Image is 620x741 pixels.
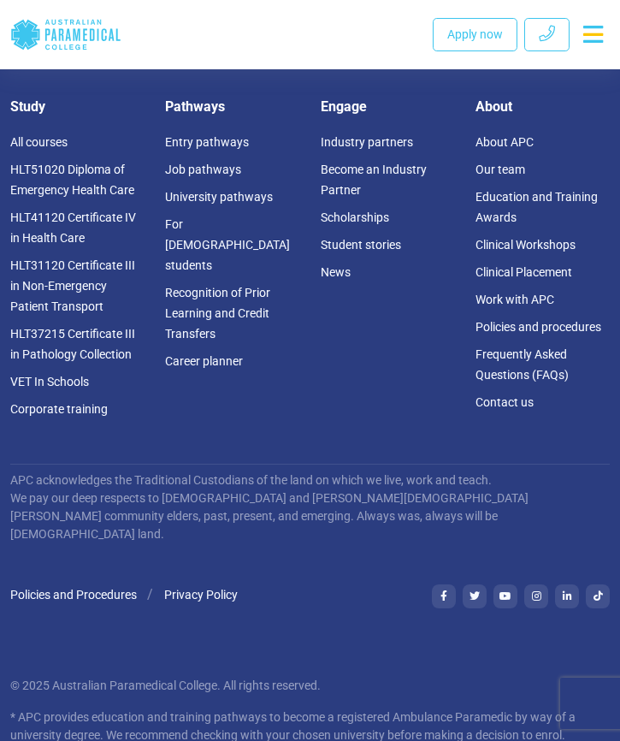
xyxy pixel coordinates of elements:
[165,135,249,149] a: Entry pathways
[475,293,554,306] a: Work with APC
[433,18,517,51] a: Apply now
[165,217,290,272] a: For [DEMOGRAPHIC_DATA] students
[10,7,121,62] a: Australian Paramedical College
[165,354,243,368] a: Career planner
[10,471,610,543] p: APC acknowledges the Traditional Custodians of the land on which we live, work and teach. We pay ...
[475,265,572,279] a: Clinical Placement
[475,190,598,224] a: Education and Training Awards
[475,98,610,115] h5: About
[164,588,238,602] a: Privacy Policy
[10,135,68,149] a: All courses
[475,395,534,409] a: Contact us
[165,163,241,176] a: Job pathways
[10,98,145,115] h5: Study
[475,163,525,176] a: Our team
[10,258,135,313] a: HLT31120 Certificate III in Non-Emergency Patient Transport
[10,375,89,388] a: VET In Schools
[475,320,601,334] a: Policies and procedures
[321,135,413,149] a: Industry partners
[475,238,576,252] a: Clinical Workshops
[10,402,108,416] a: Corporate training
[10,210,136,245] a: HLT41120 Certificate IV in Health Care
[10,327,135,361] a: HLT37215 Certificate III in Pathology Collection
[165,286,270,341] a: Recognition of Prior Learning and Credit Transfers
[475,347,569,382] a: Frequently Asked Questions (FAQs)
[321,98,455,115] h5: Engage
[165,98,299,115] h5: Pathways
[321,238,401,252] a: Student stories
[10,163,134,197] a: HLT51020 Diploma of Emergency Health Care
[10,588,137,602] a: Policies and Procedures
[321,210,389,224] a: Scholarships
[165,190,273,204] a: University pathways
[10,677,610,695] p: © 2025 Australian Paramedical College. All rights reserved.
[321,265,351,279] a: News
[321,163,427,197] a: Become an Industry Partner
[576,19,610,50] button: Toggle navigation
[475,135,534,149] a: About APC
